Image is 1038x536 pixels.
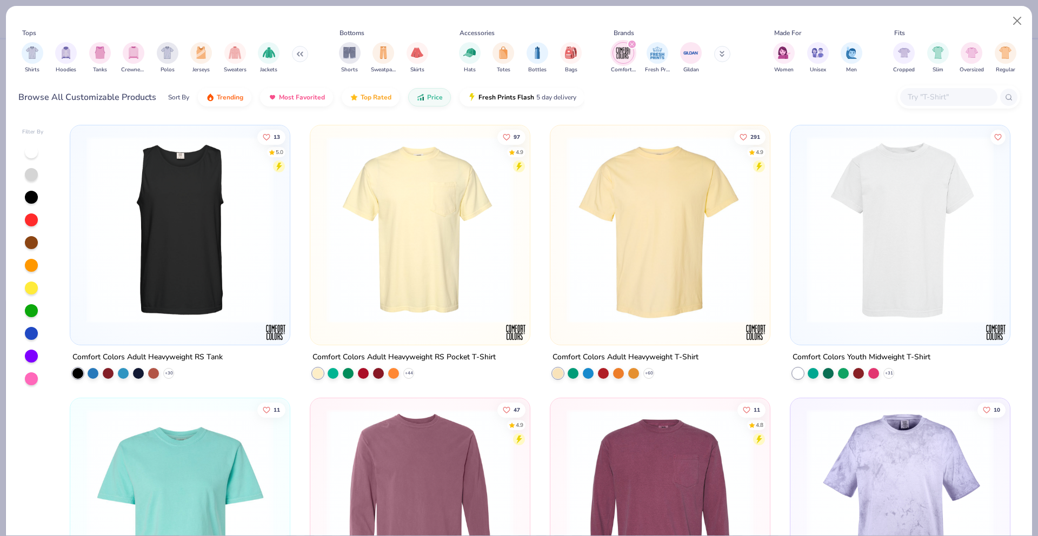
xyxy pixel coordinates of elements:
span: 47 [514,407,520,412]
button: Fresh Prints Flash5 day delivery [460,88,584,106]
img: flash.gif [468,93,476,102]
button: Trending [198,88,251,106]
button: filter button [807,42,829,74]
div: filter for Jackets [258,42,280,74]
span: 13 [274,134,281,139]
button: filter button [121,42,146,74]
img: Jerseys Image [195,46,207,59]
button: filter button [493,42,514,74]
img: Oversized Image [966,46,978,59]
button: Price [408,88,451,106]
img: Gildan Image [683,45,699,61]
div: filter for Fresh Prints [645,42,670,74]
span: 97 [514,134,520,139]
img: 029b8af0-80e6-406f-9fdc-fdf898547912 [561,136,759,323]
img: 9bb46401-8c70-4267-b63b-7ffdba721e82 [81,136,279,323]
button: Like [737,402,766,417]
img: Men Image [846,46,857,59]
span: 5 day delivery [536,91,576,104]
span: Comfort Colors [611,66,636,74]
span: + 44 [405,370,413,377]
div: filter for Sweatpants [371,42,396,74]
div: filter for Bags [560,42,582,74]
span: Fresh Prints [645,66,670,74]
button: filter button [157,42,178,74]
span: Slim [933,66,943,74]
img: Shorts Image [343,46,356,59]
div: Comfort Colors Youth Midweight T-Shirt [793,351,930,364]
div: Brands [614,28,634,38]
img: Comfort Colors logo [984,321,1006,343]
button: filter button [55,42,77,74]
div: 5.0 [276,148,284,156]
span: Polos [161,66,175,74]
button: filter button [680,42,702,74]
span: Gildan [683,66,699,74]
span: Shorts [341,66,358,74]
img: Cropped Image [898,46,910,59]
button: Close [1007,11,1028,31]
div: filter for Regular [995,42,1016,74]
div: filter for Jerseys [190,42,212,74]
span: Bottles [528,66,547,74]
span: Shirts [25,66,39,74]
img: Women Image [778,46,790,59]
div: 4.9 [516,421,523,429]
div: filter for Shorts [339,42,361,74]
div: Made For [774,28,801,38]
button: Like [497,402,525,417]
span: Bags [565,66,577,74]
span: Totes [497,66,510,74]
img: Crewnecks Image [128,46,139,59]
span: Hats [464,66,476,74]
div: 4.9 [516,148,523,156]
button: filter button [224,42,247,74]
span: Oversized [960,66,984,74]
span: Regular [996,66,1015,74]
img: Regular Image [999,46,1012,59]
div: Comfort Colors Adult Heavyweight RS Pocket T-Shirt [312,351,496,364]
span: + 30 [165,370,173,377]
span: Top Rated [361,93,391,102]
img: f2707318-0607-4e9d-8b72-fe22b32ef8d9 [519,136,717,323]
img: most_fav.gif [268,93,277,102]
button: filter button [995,42,1016,74]
button: filter button [22,42,43,74]
img: Polos Image [161,46,174,59]
div: Bottoms [340,28,364,38]
img: Totes Image [497,46,509,59]
button: filter button [960,42,984,74]
button: filter button [773,42,795,74]
img: Sweatpants Image [377,46,389,59]
img: Hats Image [463,46,476,59]
button: filter button [258,42,280,74]
div: Filter By [22,128,44,136]
div: filter for Unisex [807,42,829,74]
img: e55d29c3-c55d-459c-bfd9-9b1c499ab3c6 [758,136,956,323]
button: filter button [841,42,862,74]
span: Hoodies [56,66,76,74]
button: Top Rated [342,88,400,106]
input: Try "T-Shirt" [907,91,990,103]
div: filter for Tanks [89,42,111,74]
img: Slim Image [932,46,944,59]
button: Like [734,129,766,144]
span: Women [774,66,794,74]
img: Bottles Image [531,46,543,59]
span: Jerseys [192,66,210,74]
div: filter for Gildan [680,42,702,74]
button: Like [977,402,1006,417]
span: Jackets [260,66,277,74]
button: filter button [339,42,361,74]
div: filter for Men [841,42,862,74]
button: filter button [527,42,548,74]
button: Most Favorited [260,88,333,106]
span: 11 [274,407,281,412]
span: Sweatpants [371,66,396,74]
button: filter button [190,42,212,74]
div: Accessories [460,28,495,38]
span: Crewnecks [121,66,146,74]
span: 10 [994,407,1000,412]
span: 291 [750,134,760,139]
button: filter button [407,42,428,74]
